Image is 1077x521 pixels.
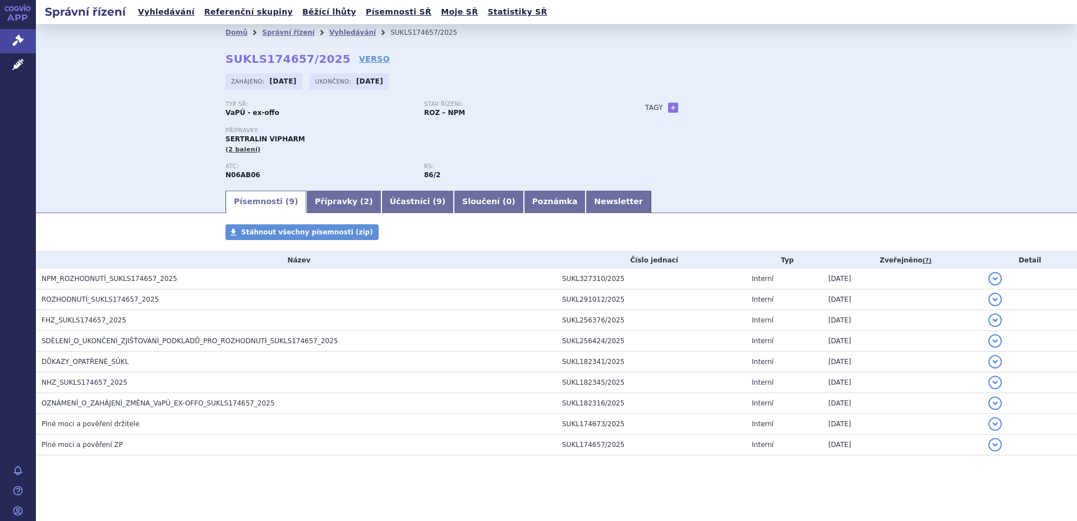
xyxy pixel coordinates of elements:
[752,316,774,324] span: Interní
[484,4,550,20] a: Statistiky SŘ
[42,358,128,366] span: DŮKAZY_OPATŘENÉ_SÚKL
[225,101,413,108] p: Typ SŘ:
[42,399,275,407] span: OZNÁMENÍ_O_ZAHÁJENÍ_ZMĚNA_VaPÚ_EX-OFFO_SUKLS174657_2025
[988,313,1002,327] button: detail
[225,224,379,240] a: Stáhnout všechny písemnosti (zip)
[424,109,465,117] strong: ROZ – NPM
[424,163,611,170] p: RS:
[364,197,370,206] span: 2
[823,252,983,269] th: Zveřejněno
[746,252,822,269] th: Typ
[225,146,261,153] span: (2 balení)
[988,396,1002,410] button: detail
[270,77,297,85] strong: [DATE]
[424,101,611,108] p: Stav řízení:
[556,310,746,331] td: SUKL256376/2025
[645,101,663,114] h3: Tagy
[556,414,746,435] td: SUKL174673/2025
[262,29,315,36] a: Správní řízení
[988,417,1002,431] button: detail
[225,127,623,134] p: Přípravky:
[556,331,746,352] td: SUKL256424/2025
[752,441,774,449] span: Interní
[36,4,135,20] h2: Správní řízení
[556,393,746,414] td: SUKL182316/2025
[289,197,294,206] span: 9
[225,135,305,143] span: SERTRALIN VIPHARM
[42,316,126,324] span: FHZ_SUKLS174657_2025
[752,379,774,386] span: Interní
[524,191,586,213] a: Poznámka
[42,275,177,283] span: NPM_ROZHODNUTÍ_SUKLS174657_2025
[983,252,1077,269] th: Detail
[424,171,440,179] strong: antidepresiva, selektivní inhibitory reuptake monoaminů působící na jeden transmiterový systém (S...
[135,4,198,20] a: Vyhledávání
[988,438,1002,451] button: detail
[823,269,983,289] td: [DATE]
[823,310,983,331] td: [DATE]
[988,272,1002,285] button: detail
[556,435,746,455] td: SUKL174657/2025
[988,334,1002,348] button: detail
[668,103,678,113] a: +
[438,4,481,20] a: Moje SŘ
[752,358,774,366] span: Interní
[306,191,381,213] a: Přípravky (2)
[454,191,523,213] a: Sloučení (0)
[225,109,279,117] strong: VaPÚ - ex-offo
[556,252,746,269] th: Číslo jednací
[506,197,512,206] span: 0
[225,163,413,170] p: ATC:
[823,289,983,310] td: [DATE]
[299,4,360,20] a: Běžící lhůty
[201,4,296,20] a: Referenční skupiny
[556,372,746,393] td: SUKL182345/2025
[752,275,774,283] span: Interní
[823,372,983,393] td: [DATE]
[556,352,746,372] td: SUKL182341/2025
[42,441,123,449] span: Plné moci a pověření ZP
[390,24,472,41] li: SUKLS174657/2025
[752,420,774,428] span: Interní
[752,296,774,303] span: Interní
[823,435,983,455] td: [DATE]
[225,191,306,213] a: Písemnosti (9)
[359,53,390,64] a: VERSO
[225,171,260,179] strong: SERTRALIN
[42,296,159,303] span: ROZHODNUTÍ_SUKLS174657_2025
[42,420,140,428] span: Plné moci a pověření držitele
[752,337,774,345] span: Interní
[823,393,983,414] td: [DATE]
[752,399,774,407] span: Interní
[42,337,338,345] span: SDĚLENÍ_O_UKONČENÍ_ZJIŠŤOVÁNÍ_PODKLADŮ_PRO_ROZHODNUTÍ_SUKLS174657_2025
[556,289,746,310] td: SUKL291012/2025
[241,228,373,236] span: Stáhnout všechny písemnosti (zip)
[988,355,1002,368] button: detail
[225,29,247,36] a: Domů
[231,77,266,86] span: Zahájeno:
[329,29,376,36] a: Vyhledávání
[42,379,127,386] span: NHZ_SUKLS174657_2025
[36,252,556,269] th: Název
[381,191,454,213] a: Účastníci (9)
[823,414,983,435] td: [DATE]
[586,191,651,213] a: Newsletter
[923,257,932,265] abbr: (?)
[988,376,1002,389] button: detail
[823,331,983,352] td: [DATE]
[356,77,383,85] strong: [DATE]
[315,77,353,86] span: Ukončeno:
[556,269,746,289] td: SUKL327310/2025
[988,293,1002,306] button: detail
[823,352,983,372] td: [DATE]
[436,197,442,206] span: 9
[362,4,435,20] a: Písemnosti SŘ
[225,52,351,66] strong: SUKLS174657/2025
